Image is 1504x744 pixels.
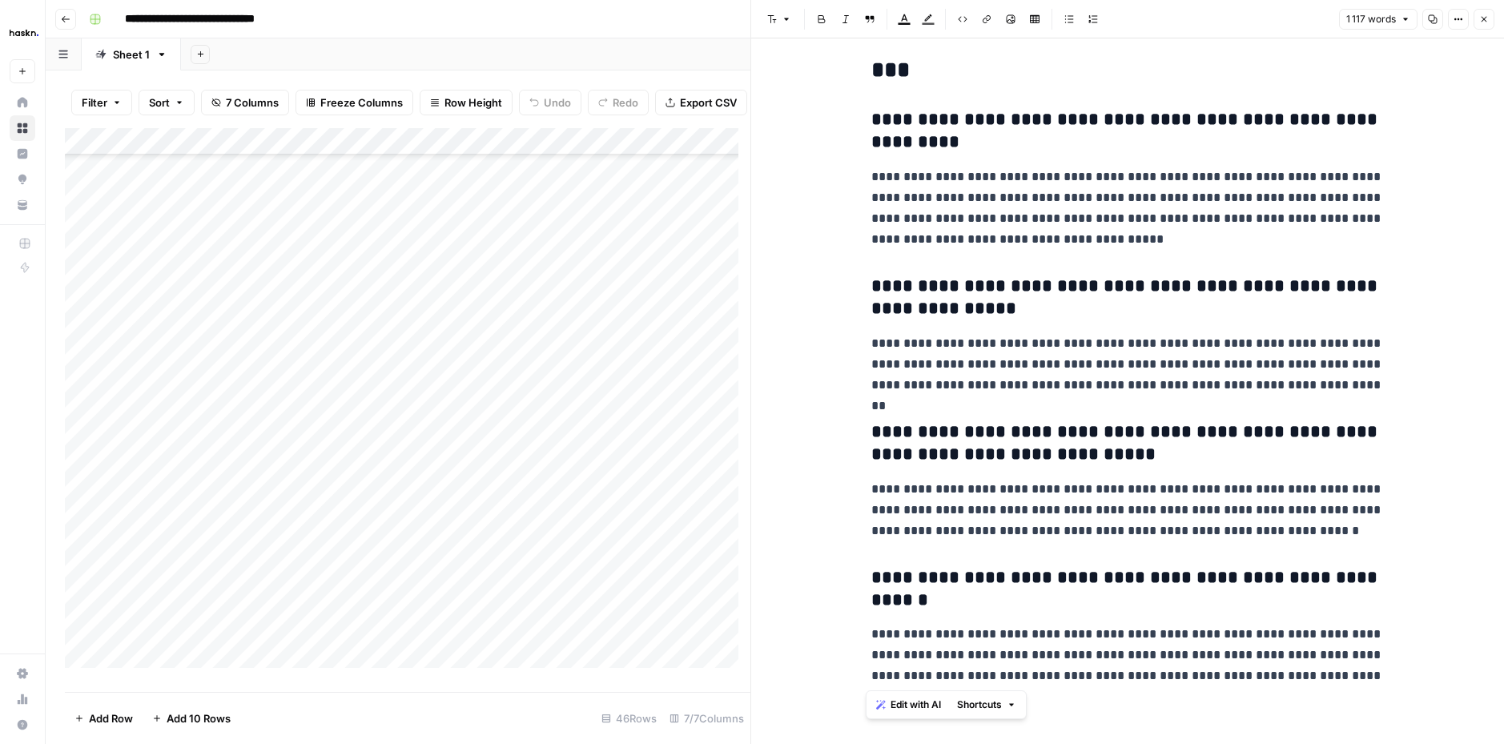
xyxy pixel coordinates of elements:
span: Redo [613,95,638,111]
button: Filter [71,90,132,115]
button: Redo [588,90,649,115]
span: Edit with AI [891,698,941,712]
a: Insights [10,141,35,167]
span: Freeze Columns [320,95,403,111]
button: Row Height [420,90,513,115]
a: Settings [10,661,35,686]
a: Home [10,90,35,115]
a: Opportunities [10,167,35,192]
button: Add Row [65,706,143,731]
a: Usage [10,686,35,712]
button: Export CSV [655,90,747,115]
span: Row Height [444,95,502,111]
a: Browse [10,115,35,141]
button: Shortcuts [951,694,1023,715]
button: 1 117 words [1339,9,1418,30]
button: Sort [139,90,195,115]
div: 46 Rows [595,706,663,731]
a: Your Data [10,192,35,218]
button: Freeze Columns [296,90,413,115]
button: Edit with AI [870,694,947,715]
a: Sheet 1 [82,38,181,70]
button: 7 Columns [201,90,289,115]
button: Add 10 Rows [143,706,240,731]
span: Add Row [89,710,133,726]
span: Shortcuts [957,698,1002,712]
span: 1 117 words [1346,12,1396,26]
span: Undo [544,95,571,111]
span: Filter [82,95,107,111]
div: Sheet 1 [113,46,150,62]
span: Add 10 Rows [167,710,231,726]
span: Sort [149,95,170,111]
img: Haskn Logo [10,18,38,47]
span: 7 Columns [226,95,279,111]
span: Export CSV [680,95,737,111]
button: Undo [519,90,581,115]
div: 7/7 Columns [663,706,750,731]
button: Workspace: Haskn [10,13,35,53]
button: Help + Support [10,712,35,738]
